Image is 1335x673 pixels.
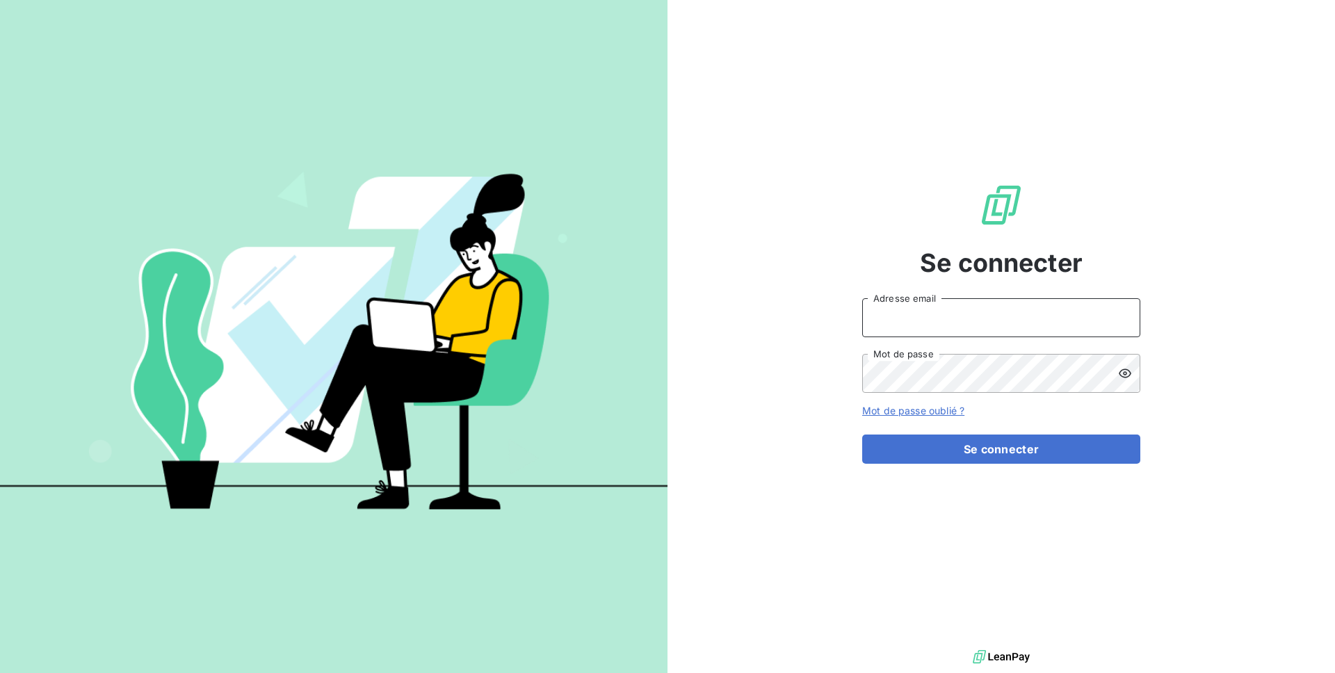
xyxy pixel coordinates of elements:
[973,647,1030,667] img: logo
[920,244,1083,282] span: Se connecter
[862,298,1140,337] input: placeholder
[979,183,1023,227] img: Logo LeanPay
[862,435,1140,464] button: Se connecter
[862,405,964,416] a: Mot de passe oublié ?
